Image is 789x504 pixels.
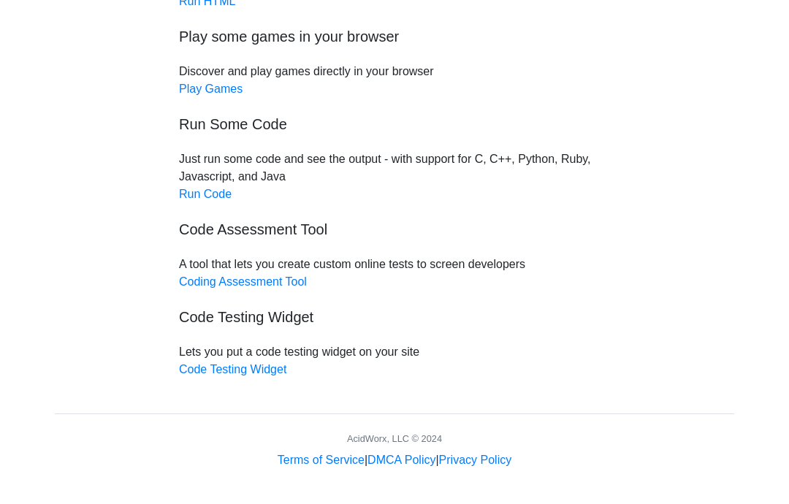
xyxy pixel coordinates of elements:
[439,454,512,466] a: Privacy Policy
[179,115,610,133] h5: Run Some Code
[179,363,286,375] a: Code Testing Widget
[179,28,610,45] h5: Play some games in your browser
[347,432,442,446] div: AcidWorx, LLC © 2024
[179,188,232,200] a: Run Code
[179,83,243,95] a: Play Games
[278,454,365,466] a: Terms of Service
[367,454,435,466] a: DMCA Policy
[179,275,307,288] a: Coding Assessment Tool
[278,451,511,469] div: | |
[179,221,610,238] h5: Code Assessment Tool
[179,308,610,326] h5: Code Testing Widget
